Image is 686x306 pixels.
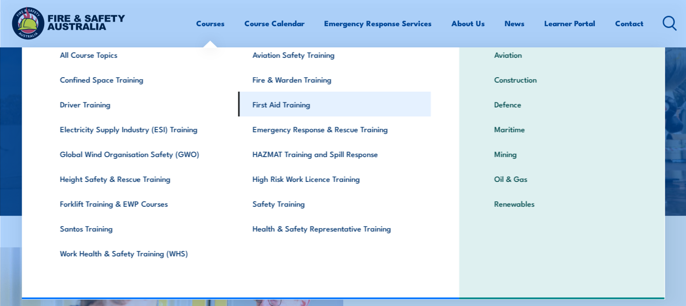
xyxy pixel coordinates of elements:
[480,191,644,216] a: Renewables
[480,42,644,67] a: Aviation
[196,11,225,35] a: Courses
[46,42,238,67] a: All Course Topics
[238,166,431,191] a: High Risk Work Licence Training
[46,166,238,191] a: Height Safety & Rescue Training
[480,67,644,92] a: Construction
[238,67,431,92] a: Fire & Warden Training
[324,11,432,35] a: Emergency Response Services
[238,141,431,166] a: HAZMAT Training and Spill Response
[615,11,644,35] a: Contact
[46,141,238,166] a: Global Wind Organisation Safety (GWO)
[238,116,431,141] a: Emergency Response & Rescue Training
[505,11,525,35] a: News
[244,11,304,35] a: Course Calendar
[451,11,485,35] a: About Us
[238,191,431,216] a: Safety Training
[46,191,238,216] a: Forklift Training & EWP Courses
[480,92,644,116] a: Defence
[480,141,644,166] a: Mining
[46,216,238,241] a: Santos Training
[46,241,238,265] a: Work Health & Safety Training (WHS)
[46,67,238,92] a: Confined Space Training
[238,42,431,67] a: Aviation Safety Training
[46,116,238,141] a: Electricity Supply Industry (ESI) Training
[238,92,431,116] a: First Aid Training
[480,166,644,191] a: Oil & Gas
[238,216,431,241] a: Health & Safety Representative Training
[46,92,238,116] a: Driver Training
[480,116,644,141] a: Maritime
[544,11,595,35] a: Learner Portal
